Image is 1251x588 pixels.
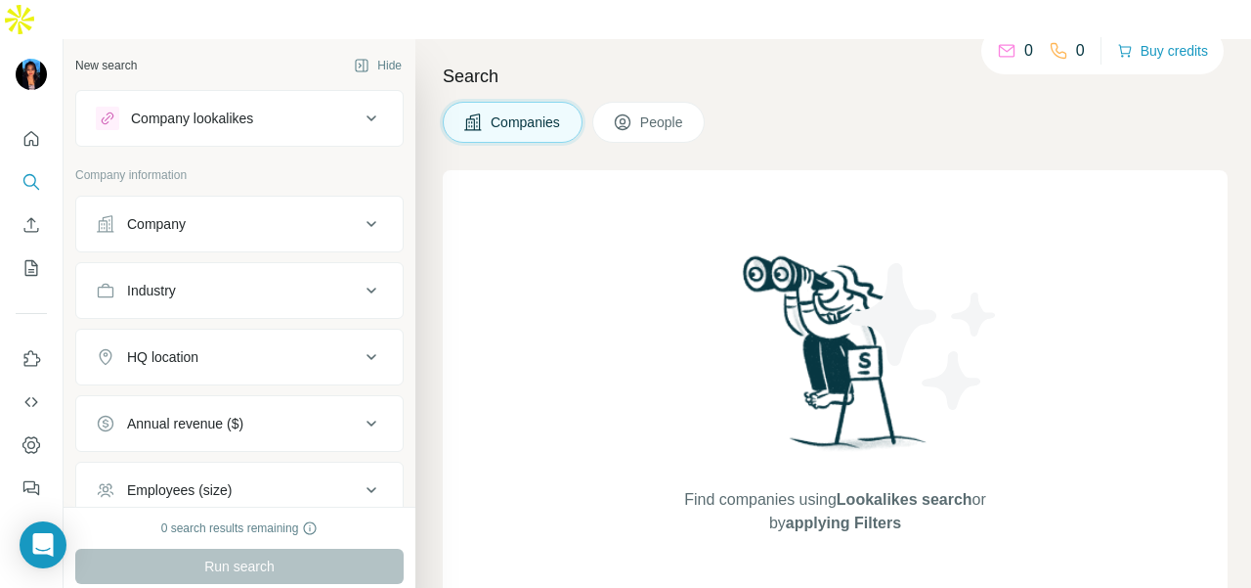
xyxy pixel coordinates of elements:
img: Surfe Illustration - Woman searching with binoculars [734,250,937,469]
button: Enrich CSV [16,207,47,243]
button: Company lookalikes [76,95,403,142]
button: Hide [340,51,415,80]
button: Use Surfe on LinkedIn [16,341,47,377]
div: 0 search results remaining [161,520,319,537]
div: HQ location [127,347,198,367]
div: New search [75,57,137,74]
h4: Search [443,63,1228,90]
button: Use Surfe API [16,384,47,420]
button: HQ location [76,334,403,381]
button: Company [76,201,403,248]
img: Avatar [16,59,47,90]
div: Open Intercom Messenger [20,521,66,568]
p: 0 [1024,39,1033,63]
button: Quick start [16,121,47,157]
span: Lookalikes search [837,491,972,508]
img: Surfe Illustration - Stars [836,249,1012,425]
div: Annual revenue ($) [127,414,243,433]
div: Industry [127,281,176,300]
button: Search [16,164,47,200]
span: Companies [491,113,562,132]
button: Feedback [16,471,47,506]
button: Industry [76,267,403,314]
button: Buy credits [1117,37,1208,65]
button: My lists [16,250,47,286]
span: People [640,113,685,132]
span: applying Filters [786,515,901,531]
div: Employees (size) [127,480,232,500]
button: Employees (size) [76,467,403,514]
p: 0 [1076,39,1085,63]
div: Company lookalikes [131,109,253,128]
button: Dashboard [16,428,47,463]
button: Annual revenue ($) [76,400,403,447]
span: Find companies using or by [678,488,991,535]
p: Company information [75,166,404,184]
div: Company [127,214,186,234]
